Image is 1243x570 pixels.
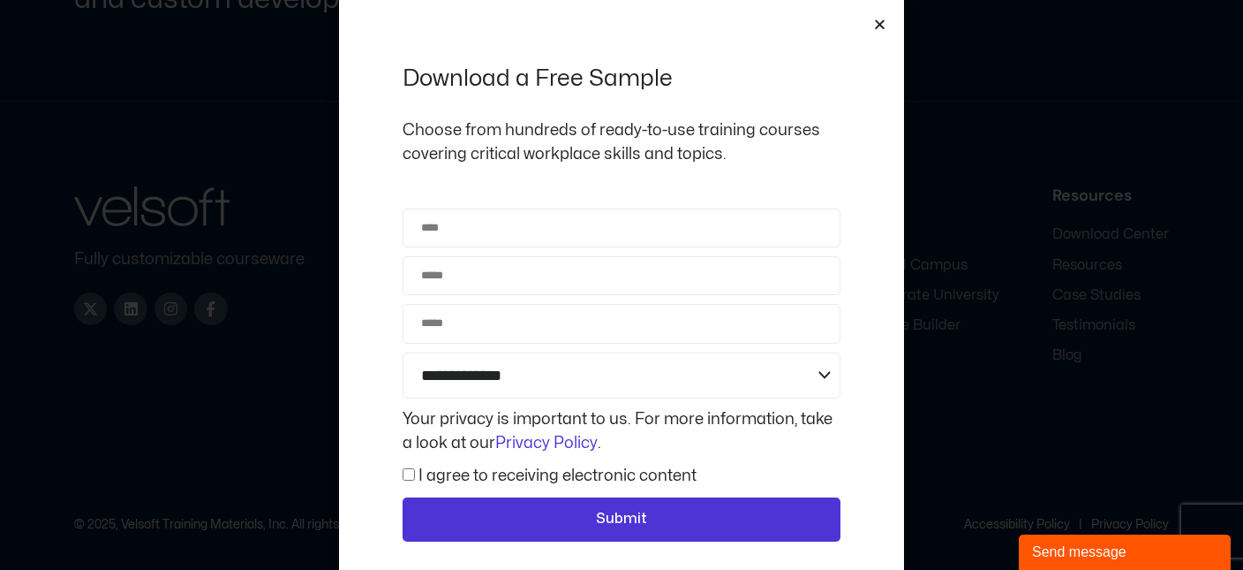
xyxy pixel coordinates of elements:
h2: Download a Free Sample [403,64,840,94]
span: Submit [596,508,647,531]
button: Submit [403,498,840,542]
p: Choose from hundreds of ready-to-use training courses covering critical workplace skills and topics. [403,118,840,166]
a: Privacy Policy [495,436,598,451]
iframe: chat widget [1019,531,1234,570]
div: Your privacy is important to us. For more information, take a look at our . [398,407,845,455]
a: Close [873,18,886,31]
label: I agree to receiving electronic content [418,468,697,483]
